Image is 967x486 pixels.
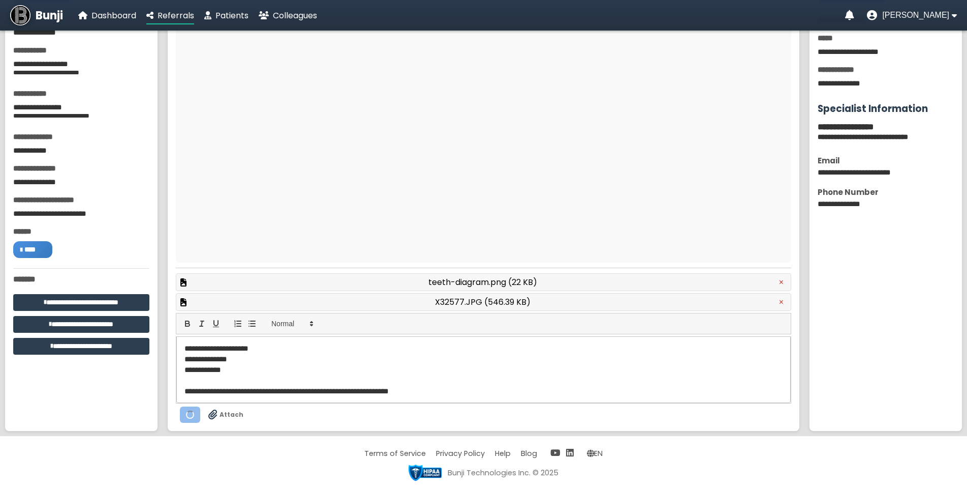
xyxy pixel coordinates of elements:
span: Referrals [158,10,194,21]
span: [PERSON_NAME] [882,11,949,20]
span: Attach [220,410,243,419]
label: Drag & drop files anywhere to attach [208,410,243,420]
a: Patients [204,9,248,22]
div: Preview attached file [176,273,791,291]
span: Dashboard [91,10,136,21]
button: list: ordered [231,318,245,330]
a: Privacy Policy [436,448,485,459]
div: Preview attached file [176,293,791,311]
button: bold [180,318,195,330]
a: YouTube [550,447,560,459]
a: Colleagues [259,9,317,22]
button: User menu [867,10,957,20]
img: HIPAA compliant [409,465,442,481]
a: Dashboard [78,9,136,22]
a: LinkedIn [566,447,574,459]
span: teeth-diagram.png (22 KB) [428,276,537,289]
span: Change language [587,448,603,459]
span: Colleagues [273,10,317,21]
h3: Specialist Information [818,101,954,116]
div: Phone Number [818,186,954,198]
button: Remove attachment [776,297,787,307]
span: Bunji [36,7,63,24]
a: Bunji [10,5,63,25]
a: Help [495,448,511,459]
div: Email [818,155,954,166]
button: italic [195,318,209,330]
a: Terms of Service [364,448,426,459]
a: Referrals [146,9,194,22]
button: list: bullet [245,318,259,330]
img: Bunji Dental Referral Management [10,5,30,25]
button: Remove attachment [776,277,787,288]
div: Bunji Technologies Inc. © 2025 [448,468,558,478]
span: Patients [215,10,248,21]
a: Notifications [845,10,854,20]
span: X32577.JPG (546.39 KB) [435,296,531,308]
button: underline [209,318,223,330]
a: Blog [521,448,537,459]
